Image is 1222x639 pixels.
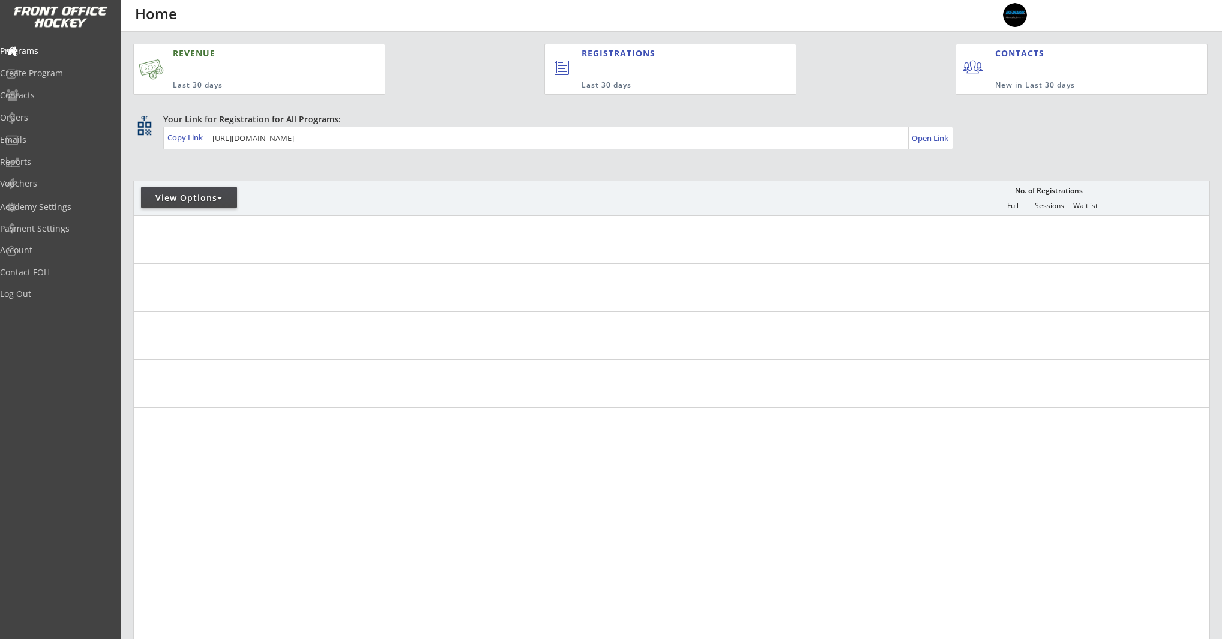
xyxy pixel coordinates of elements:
[912,133,950,143] div: Open Link
[1067,202,1103,210] div: Waitlist
[173,47,327,59] div: REVENUE
[137,113,151,121] div: qr
[1031,202,1067,210] div: Sessions
[995,202,1031,210] div: Full
[582,80,747,91] div: Last 30 days
[167,132,205,143] div: Copy Link
[912,130,950,146] a: Open Link
[1011,187,1086,195] div: No. of Registrations
[582,47,741,59] div: REGISTRATIONS
[995,47,1050,59] div: CONTACTS
[136,119,154,137] button: qr_code
[141,192,237,204] div: View Options
[173,80,327,91] div: Last 30 days
[163,113,1173,125] div: Your Link for Registration for All Programs:
[995,80,1151,91] div: New in Last 30 days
